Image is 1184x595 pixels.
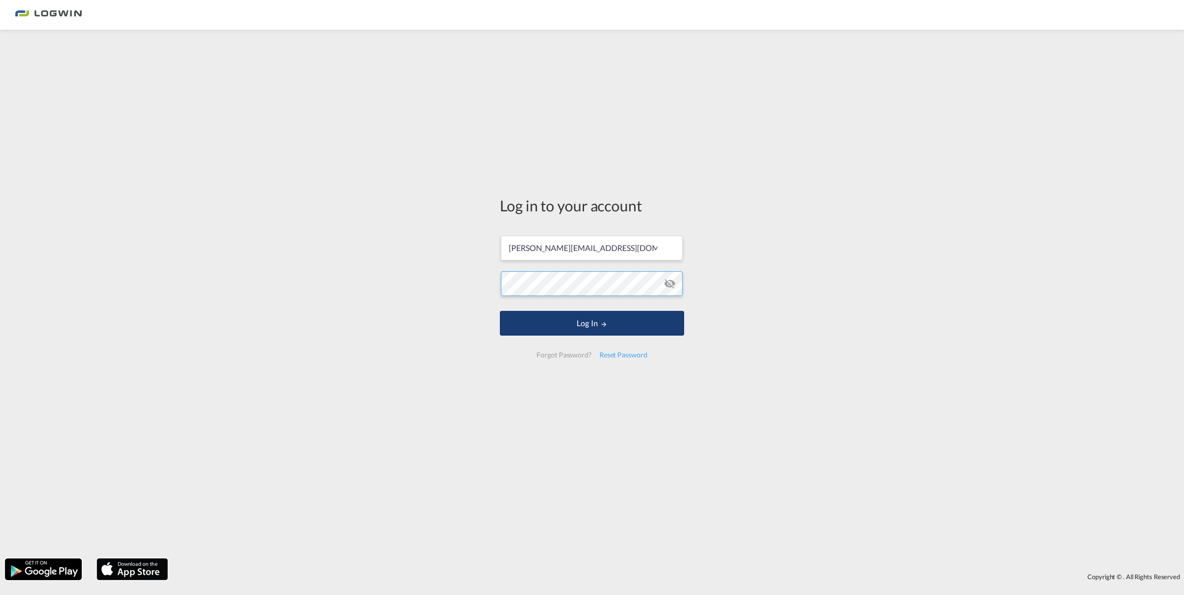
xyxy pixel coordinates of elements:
[500,195,684,216] div: Log in to your account
[15,4,82,26] img: 2761ae10d95411efa20a1f5e0282d2d7.png
[96,557,169,581] img: apple.png
[173,568,1184,585] div: Copyright © . All Rights Reserved
[664,278,676,290] md-icon: icon-eye-off
[501,236,683,260] input: Enter email/phone number
[533,346,595,364] div: Forgot Password?
[500,311,684,336] button: LOGIN
[595,346,651,364] div: Reset Password
[4,557,83,581] img: google.png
